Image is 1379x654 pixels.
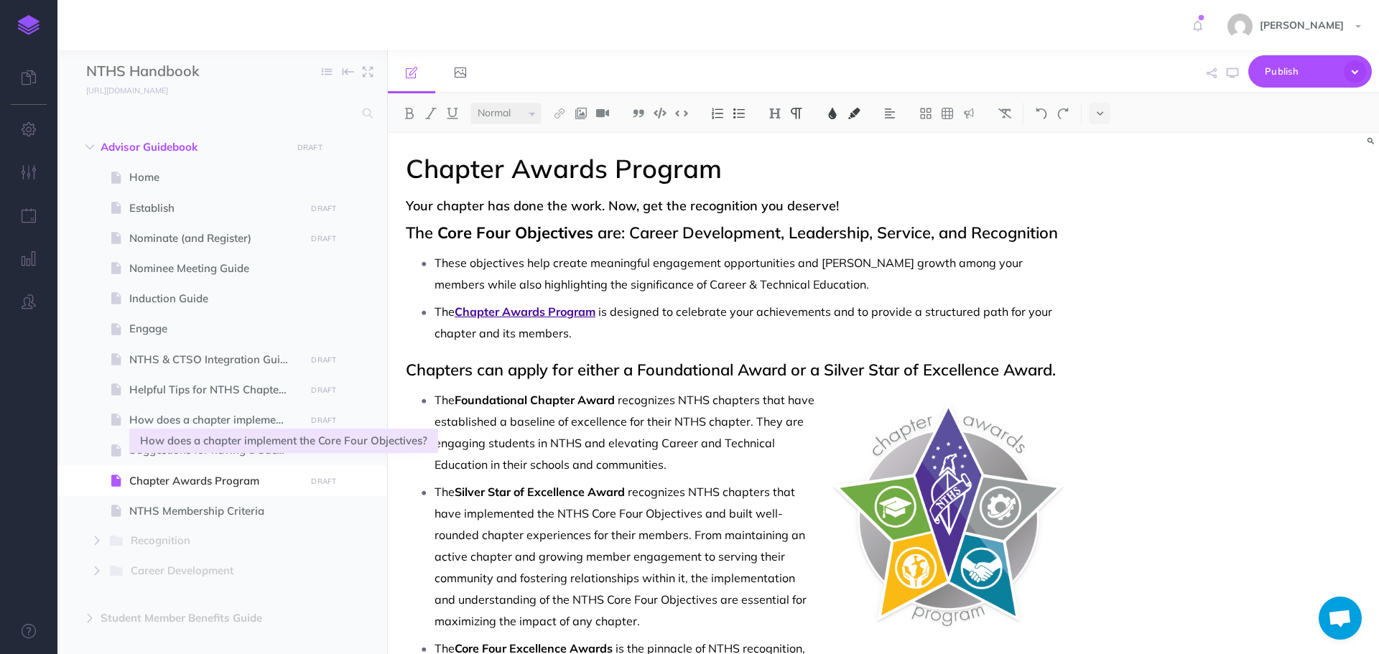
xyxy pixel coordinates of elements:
[596,108,609,119] img: Add video button
[455,304,595,319] a: Chapter Awards Program
[553,108,566,119] img: Link button
[57,83,182,97] a: [URL][DOMAIN_NAME]
[1319,597,1362,640] a: Open chat
[129,411,301,429] span: How does a chapter implement the Core Four Objectives?
[435,304,455,319] span: The
[403,108,416,119] img: Bold button
[598,223,1058,243] span: are: Career Development, Leadership, Service, and Recognition
[306,382,342,398] button: DRAFT
[306,412,342,429] button: DRAFT
[406,152,722,184] span: Chapter Awards Program
[101,139,283,156] span: Advisor Guidebook
[675,108,688,118] img: Inline code button
[435,393,817,472] span: recognizes NTHS chapters that have established a baseline of excellence for their NTHS chapter. T...
[311,386,336,395] small: DRAFT
[311,416,336,425] small: DRAFT
[311,446,336,455] small: DRAFT
[129,472,301,490] span: Chapter Awards Program
[101,609,283,627] span: Student Member Benefits Guide
[848,108,860,119] img: Text background color button
[311,234,336,243] small: DRAFT
[711,108,724,119] img: Ordered list button
[1265,60,1337,83] span: Publish
[86,101,354,126] input: Search
[446,108,459,119] img: Underline button
[941,108,954,119] img: Create table button
[131,532,279,551] span: Recognition
[129,320,301,337] span: Engage
[733,108,746,119] img: Unordered list button
[575,108,588,119] img: Add image button
[455,393,615,407] span: Foundational Chapter Award
[790,108,803,119] img: Paragraph button
[306,200,342,217] button: DRAFT
[883,108,896,119] img: Alignment dropdown menu button
[311,204,336,213] small: DRAFT
[455,485,625,499] span: Silver Star of Excellence Award
[1248,55,1372,88] button: Publish
[129,503,301,520] span: NTHS Membership Criteria
[1035,108,1048,119] img: Undo
[129,290,301,307] span: Induction Guide
[86,85,168,95] small: [URL][DOMAIN_NAME]
[129,381,301,398] span: Helpful Tips for NTHS Chapter Officers
[129,260,301,277] span: Nominee Meeting Guide
[18,15,40,35] img: logo-mark.svg
[1253,19,1351,32] span: [PERSON_NAME]
[435,304,1055,340] span: is designed to celebrate your achievements and to provide a structured path for your chapter and ...
[131,562,279,581] span: Career Development
[306,473,342,490] button: DRAFT
[826,108,839,119] img: Text color button
[311,477,336,486] small: DRAFT
[406,223,433,243] span: The
[306,230,342,247] button: DRAFT
[435,485,809,628] span: recognizes NTHS chapters that have implemented the NTHS Core Four Objectives and built well-round...
[129,169,301,186] span: Home
[292,139,328,156] button: DRAFT
[435,256,1026,291] span: These objectives help create meaningful engagement opportunities and [PERSON_NAME] growth among y...
[129,442,301,459] span: Suggestions for having a Successful Chapter
[1057,108,1069,119] img: Redo
[435,393,455,407] span: The
[406,360,1056,380] span: Chapters can apply for either a Foundational Award or a Silver Star of Excellence Award.
[962,108,975,119] img: Callout dropdown menu button
[998,108,1011,119] img: Clear styles button
[654,108,667,118] img: Code block button
[129,351,301,368] span: NTHS & CTSO Integration Guide
[86,61,255,83] input: Documentation Name
[297,143,322,152] small: DRAFT
[306,442,342,459] button: DRAFT
[406,199,1064,213] span: Your chapter has done the work. Now, get the recognition you deserve!
[306,352,342,368] button: DRAFT
[1227,14,1253,39] img: e15ca27c081d2886606c458bc858b488.jpg
[129,230,301,247] span: Nominate (and Register)
[424,108,437,119] img: Italic button
[435,485,455,499] span: The
[769,108,781,119] img: Headings dropdown button
[311,355,336,365] small: DRAFT
[437,223,593,243] span: Core Four Objectives
[129,200,301,217] span: Establish
[632,108,645,119] img: Blockquote button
